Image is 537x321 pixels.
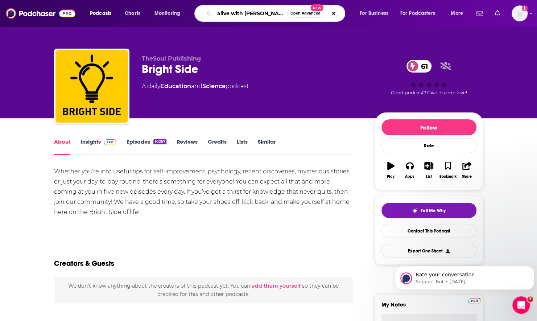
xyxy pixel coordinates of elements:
img: Bright Side [55,50,128,123]
div: Share [462,174,472,179]
input: Search podcasts, credits, & more... [214,8,287,19]
button: Apps [400,157,419,183]
button: Open AdvancedNew [287,9,324,18]
a: Contact This Podcast [381,224,476,238]
span: TheSoul Publishing [142,55,201,62]
button: open menu [149,8,190,19]
div: 61Good podcast? Give it some love! [375,55,483,100]
button: Follow [381,119,476,135]
span: New [310,4,323,11]
a: Lists [237,138,248,155]
div: Rate [381,138,476,153]
span: For Business [360,8,388,18]
div: Search podcasts, credits, & more... [201,5,352,22]
span: Open Advanced [290,12,321,15]
a: Education [160,83,191,90]
a: Episodes10257 [126,138,166,155]
button: add them yourself [252,283,301,289]
div: Apps [405,174,414,179]
span: Charts [125,8,140,18]
span: Podcasts [90,8,111,18]
div: Bookmark [439,174,456,179]
iframe: Intercom live chat [512,296,530,314]
button: open menu [85,8,121,19]
span: Logged in as nwierenga [512,5,528,21]
button: Bookmark [438,157,457,183]
img: tell me why sparkle [412,208,418,214]
img: User Profile [512,5,528,21]
span: For Podcasters [400,8,435,18]
a: Reviews [177,138,198,155]
button: Show profile menu [512,5,528,21]
a: Get this podcast via API [391,271,467,288]
span: 61 [414,60,432,73]
iframe: Intercom notifications message [392,251,537,301]
span: 3 [527,296,533,302]
div: Whether you’re into useful tips for self-improvement, psychology, recent discoveries, mysterious ... [54,166,353,217]
label: My Notes [381,301,476,314]
a: Similar [258,138,276,155]
span: We don't know anything about the creators of this podcast yet . You can so they can be credited f... [68,283,339,297]
a: Science [202,83,226,90]
div: Play [387,174,395,179]
a: About [54,138,70,155]
div: 10257 [153,139,166,144]
button: open menu [446,8,472,19]
div: A daily podcast [142,82,249,91]
button: Share [457,157,476,183]
button: List [419,157,438,183]
svg: Add a profile image [522,5,528,11]
span: Good podcast? Give it some love! [391,90,467,95]
a: Show notifications dropdown [492,7,503,20]
span: More [451,8,463,18]
button: Export One-Sheet [381,244,476,258]
a: 61 [406,60,432,73]
button: Play [381,157,400,183]
a: Credits [208,138,227,155]
button: tell me why sparkleTell Me Why [381,203,476,218]
a: InsightsPodchaser Pro [80,138,116,155]
a: Show notifications dropdown [474,7,486,20]
span: Monitoring [154,8,180,18]
h2: Creators & Guests [54,259,114,268]
span: Tell Me Why [421,208,446,214]
img: Podchaser - Follow, Share and Rate Podcasts [6,7,75,20]
button: open menu [396,8,446,19]
img: Podchaser Pro [104,139,116,145]
button: open menu [355,8,397,19]
span: and [191,83,202,90]
a: Charts [120,8,145,19]
div: List [426,174,432,179]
